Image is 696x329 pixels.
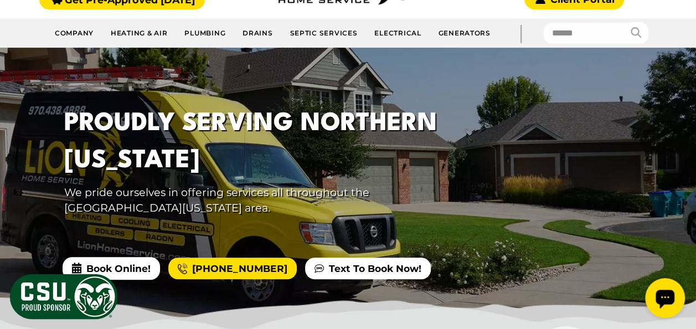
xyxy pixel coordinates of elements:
[305,258,431,280] a: Text To Book Now!
[8,273,119,321] img: CSU Sponsor Badge
[176,23,234,43] a: Plumbing
[47,23,102,43] a: Company
[102,23,176,43] a: Heating & Air
[234,23,281,43] a: Drains
[64,105,467,179] h1: PROUDLY SERVING NORTHERN [US_STATE]
[366,23,430,43] a: Electrical
[4,4,44,44] div: Open chat widget
[430,23,498,43] a: Generators
[281,23,366,43] a: Septic Services
[168,258,297,280] a: [PHONE_NUMBER]
[63,257,160,279] span: Book Online!
[64,184,467,217] p: We pride ourselves in offering services all throughout the [GEOGRAPHIC_DATA][US_STATE] area.
[499,18,543,48] div: |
